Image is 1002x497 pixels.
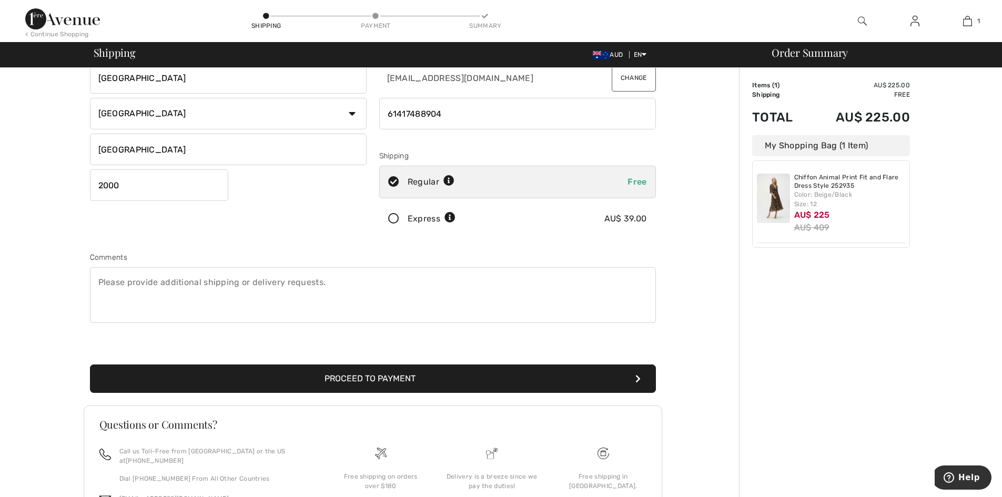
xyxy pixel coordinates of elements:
[604,212,647,225] div: AU$ 39.00
[408,176,454,188] div: Regular
[752,135,910,156] div: My Shopping Bag (1 Item)
[119,447,312,465] p: Call us Toll-Free from [GEOGRAPHIC_DATA] or the US at
[90,62,367,94] input: City
[90,134,367,165] input: State/Province
[94,47,136,58] span: Shipping
[752,99,808,135] td: Total
[90,252,656,263] div: Comments
[593,51,610,59] img: Australian Dollar
[757,174,790,223] img: Chiffon Animal Print Fit and Flare Dress Style 252935
[794,222,829,232] s: AU$ 409
[90,169,228,201] input: Zip/Postal Code
[794,174,906,190] a: Chiffon Animal Print Fit and Flare Dress Style 252935
[444,472,539,491] div: Delivery is a breeze since we pay the duties!
[25,8,100,29] img: 1ère Avenue
[379,150,656,161] div: Shipping
[379,62,587,94] input: E-mail
[598,448,609,459] img: Free shipping on orders over $180
[794,190,906,209] div: Color: Beige/Black Size: 12
[858,15,867,27] img: search the website
[486,448,498,459] img: Delivery is a breeze since we pay the duties!
[90,364,656,393] button: Proceed to Payment
[250,21,282,31] div: Shipping
[902,15,928,28] a: Sign In
[408,212,456,225] div: Express
[808,80,910,90] td: AU$ 225.00
[612,64,656,92] button: Change
[808,99,910,135] td: AU$ 225.00
[774,82,777,89] span: 1
[977,16,980,26] span: 1
[99,419,646,430] h3: Questions or Comments?
[634,51,647,58] span: EN
[360,21,391,31] div: Payment
[333,472,428,491] div: Free shipping on orders over $180
[469,21,501,31] div: Summary
[759,47,996,58] div: Order Summary
[752,80,808,90] td: Items ( )
[126,457,184,464] a: [PHONE_NUMBER]
[752,90,808,99] td: Shipping
[942,15,993,27] a: 1
[808,90,910,99] td: Free
[910,15,919,27] img: My Info
[375,448,387,459] img: Free shipping on orders over $180
[794,210,830,220] span: AU$ 225
[593,51,627,58] span: AUD
[627,177,646,187] span: Free
[963,15,972,27] img: My Bag
[99,449,111,460] img: call
[935,465,991,492] iframe: Opens a widget where you can find more information
[556,472,651,491] div: Free shipping in [GEOGRAPHIC_DATA].
[379,98,656,129] input: Mobile
[119,474,312,483] p: Dial [PHONE_NUMBER] From All Other Countries
[25,29,89,39] div: < Continue Shopping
